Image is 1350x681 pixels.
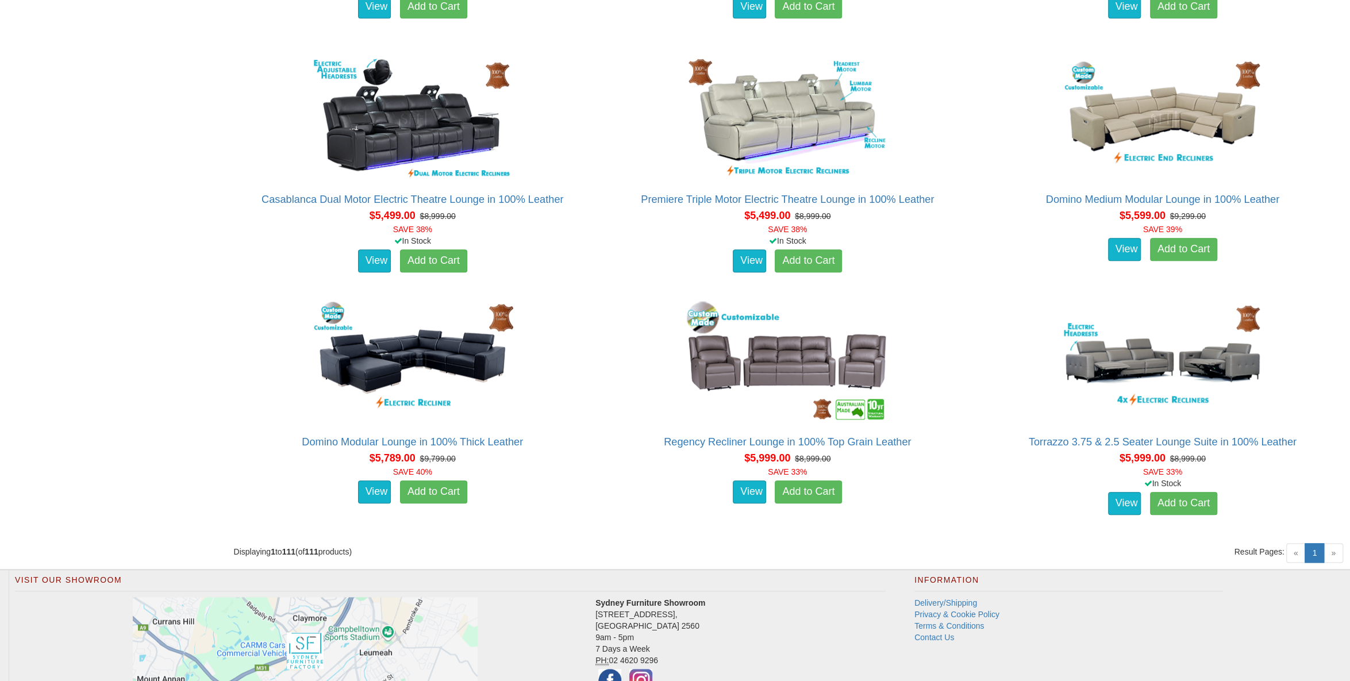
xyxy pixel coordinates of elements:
a: View [358,480,391,503]
font: SAVE 33% [768,467,807,476]
del: $9,299.00 [1170,211,1205,221]
del: $9,799.00 [420,454,456,463]
a: Premiere Triple Motor Electric Theatre Lounge in 100% Leather [641,194,934,205]
strong: Sydney Furniture Showroom [595,598,705,607]
div: Displaying to (of products) [225,546,788,557]
a: View [733,249,766,272]
font: SAVE 39% [1143,225,1182,234]
a: View [1108,492,1141,515]
a: Regency Recliner Lounge in 100% Top Grain Leather [664,436,911,448]
span: $5,499.00 [744,210,790,221]
div: In Stock [606,235,968,247]
strong: 111 [305,547,318,556]
h2: Information [914,576,1223,591]
div: In Stock [232,235,594,247]
font: SAVE 38% [768,225,807,234]
img: Domino Medium Modular Lounge in 100% Leather [1059,56,1266,182]
span: $5,599.00 [1120,210,1166,221]
a: Delivery/Shipping [914,598,977,607]
span: $5,789.00 [370,452,416,464]
a: View [733,480,766,503]
a: Terms & Conditions [914,621,984,630]
del: $8,999.00 [420,211,456,221]
a: Add to Cart [400,480,467,503]
span: « [1286,543,1306,563]
a: Add to Cart [1150,492,1217,515]
a: Add to Cart [775,249,842,272]
font: SAVE 33% [1143,467,1182,476]
a: Add to Cart [1150,238,1217,261]
a: Domino Modular Lounge in 100% Thick Leather [302,436,523,448]
a: View [1108,238,1141,261]
span: Result Pages: [1234,546,1284,557]
strong: 111 [282,547,295,556]
a: Privacy & Cookie Policy [914,610,999,619]
a: View [358,249,391,272]
a: Torrazzo 3.75 & 2.5 Seater Lounge Suite in 100% Leather [1029,436,1297,448]
a: 1 [1305,543,1324,563]
a: Contact Us [914,633,954,642]
a: Casablanca Dual Motor Electric Theatre Lounge in 100% Leather [261,194,563,205]
img: Domino Modular Lounge in 100% Thick Leather [309,298,516,425]
img: Premiere Triple Motor Electric Theatre Lounge in 100% Leather [684,56,891,182]
a: Add to Cart [775,480,842,503]
font: SAVE 38% [393,225,432,234]
div: In Stock [981,478,1343,489]
abbr: Phone [595,656,609,665]
img: Regency Recliner Lounge in 100% Top Grain Leather [684,298,891,425]
strong: 1 [271,547,275,556]
span: » [1324,543,1343,563]
span: $5,999.00 [1120,452,1166,464]
font: SAVE 40% [393,467,432,476]
a: Domino Medium Modular Lounge in 100% Leather [1045,194,1279,205]
span: $5,999.00 [744,452,790,464]
del: $8,999.00 [1170,454,1205,463]
img: Casablanca Dual Motor Electric Theatre Lounge in 100% Leather [309,56,516,182]
del: $8,999.00 [795,454,830,463]
h2: Visit Our Showroom [15,576,886,591]
img: Torrazzo 3.75 & 2.5 Seater Lounge Suite in 100% Leather [1059,298,1266,425]
del: $8,999.00 [795,211,830,221]
span: $5,499.00 [370,210,416,221]
a: Add to Cart [400,249,467,272]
